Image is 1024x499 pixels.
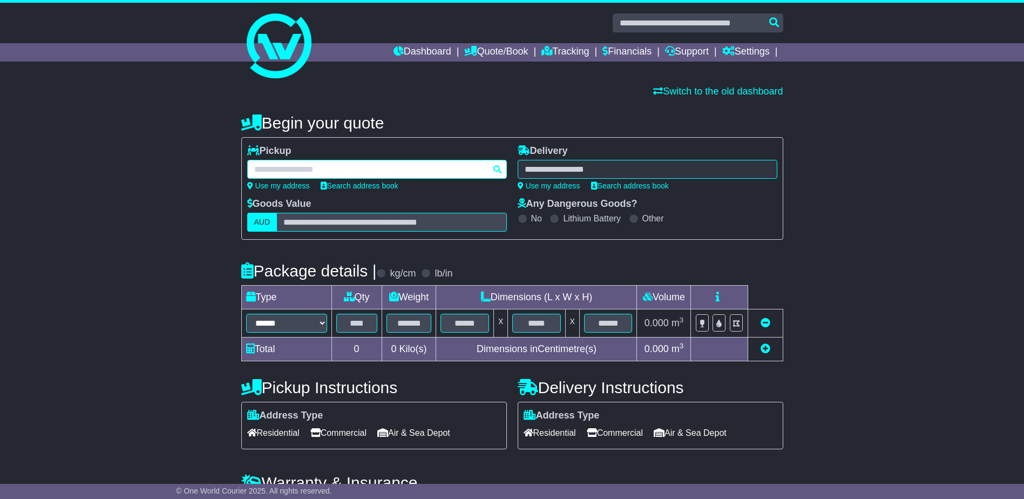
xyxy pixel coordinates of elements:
td: 0 [331,338,382,361]
span: Residential [247,424,300,441]
span: © One World Courier 2025. All rights reserved. [176,487,332,495]
label: Address Type [524,410,600,422]
label: AUD [247,213,277,232]
td: Kilo(s) [382,338,436,361]
sup: 3 [680,342,684,350]
a: Financials [602,43,652,62]
h4: Pickup Instructions [241,379,507,396]
span: 0.000 [645,343,669,354]
a: Dashboard [394,43,451,62]
td: Dimensions (L x W x H) [436,286,637,309]
span: 0.000 [645,318,669,328]
label: Goods Value [247,198,311,210]
label: lb/in [435,268,452,280]
a: Use my address [518,181,580,190]
span: 0 [391,343,396,354]
label: Lithium Battery [563,213,621,224]
a: Search address book [591,181,669,190]
a: Quote/Book [464,43,528,62]
h4: Delivery Instructions [518,379,783,396]
label: Other [642,213,664,224]
a: Settings [722,43,770,62]
span: Residential [524,424,576,441]
label: Delivery [518,145,568,157]
a: Switch to the old dashboard [653,86,783,97]
label: Any Dangerous Goods? [518,198,638,210]
a: Support [665,43,709,62]
label: Pickup [247,145,291,157]
sup: 3 [680,316,684,324]
span: Commercial [587,424,643,441]
h4: Package details | [241,262,377,280]
h4: Warranty & Insurance [241,474,783,491]
a: Use my address [247,181,310,190]
a: Remove this item [761,318,770,328]
a: Search address book [321,181,398,190]
td: Type [241,286,331,309]
a: Add new item [761,343,770,354]
td: Volume [637,286,691,309]
a: Tracking [541,43,589,62]
typeahead: Please provide city [247,160,507,179]
h4: Begin your quote [241,114,783,132]
span: Air & Sea Depot [377,424,450,441]
label: Address Type [247,410,323,422]
label: kg/cm [390,268,416,280]
td: x [494,309,508,338]
td: Total [241,338,331,361]
span: m [672,343,684,354]
td: Qty [331,286,382,309]
span: Commercial [310,424,367,441]
span: m [672,318,684,328]
td: x [565,309,579,338]
td: Weight [382,286,436,309]
span: Air & Sea Depot [654,424,727,441]
label: No [531,213,542,224]
td: Dimensions in Centimetre(s) [436,338,637,361]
